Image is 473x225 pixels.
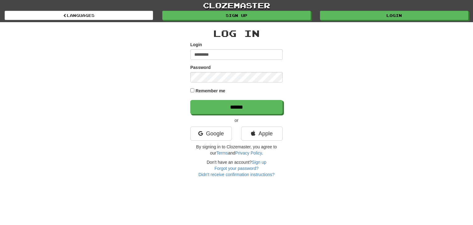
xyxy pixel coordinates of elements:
[190,28,283,38] h2: Log In
[252,160,266,165] a: Sign up
[190,144,283,156] p: By signing in to Clozemaster, you agree to our and .
[216,151,228,155] a: Terms
[190,117,283,123] p: or
[190,64,211,70] label: Password
[235,151,262,155] a: Privacy Policy
[5,11,153,20] a: Languages
[214,166,258,171] a: Forgot your password?
[190,42,202,48] label: Login
[162,11,311,20] a: Sign up
[190,127,232,141] a: Google
[190,159,283,178] div: Don't have an account?
[320,11,468,20] a: Login
[241,127,283,141] a: Apple
[198,172,274,177] a: Didn't receive confirmation instructions?
[196,88,225,94] label: Remember me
